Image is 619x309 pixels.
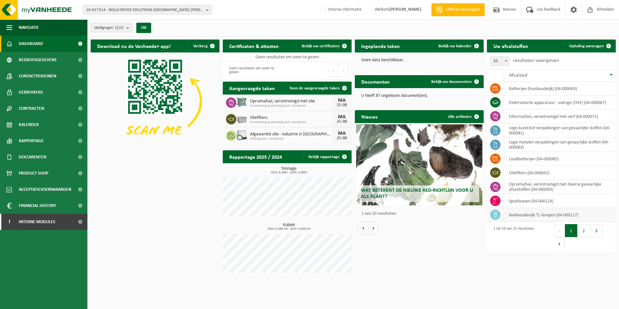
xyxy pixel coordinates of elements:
[335,120,348,124] div: 25-08
[136,23,151,33] button: OK
[319,5,362,15] label: Interne informatie
[297,40,351,52] a: Bekijk uw certificaten
[355,110,384,123] h2: Nieuws
[226,171,352,174] span: 2024: 8,288 t - 2025: 9,969 t
[226,166,352,174] h3: Tonnage
[431,80,472,84] span: Bekijk uw documenten
[361,58,477,63] p: Geen data beschikbaar.
[590,224,603,237] button: 3
[289,86,340,90] span: Toon de aangevraagde taken
[513,58,559,63] label: resultaten weergeven
[431,3,485,16] a: Offerte aanvragen
[504,138,616,152] td: lege metalen verpakkingen van gevaarlijke stoffen (04-000083)
[6,214,12,230] span: I
[226,63,284,77] div: Geen resultaten om weer te geven
[361,94,477,98] p: U heeft 87 ongelezen document(en).
[445,6,481,13] span: Offerte aanvragen
[250,137,332,141] span: Afhaling (excl. voorrijkost)
[19,198,56,214] span: Financial History
[504,109,616,123] td: filtermatten, verontreinigd met verf (04-000071)
[284,82,351,95] a: Toon de aangevraagde taken
[555,224,565,237] button: Previous
[389,7,422,12] strong: [PERSON_NAME]
[19,181,71,198] span: Acceptatievoorwaarden
[335,131,348,136] div: MA
[302,44,340,48] span: Bekijk uw certificaten
[328,64,338,77] button: Previous
[19,149,46,165] span: Documenten
[91,23,132,32] button: Vestigingen(2/2)
[236,130,247,141] img: PB-IC-CU
[250,99,332,104] span: Opruimafval, verontreinigd met olie
[509,73,527,78] span: Afvalstof
[361,188,473,199] span: Wat betekent de nieuwe RED-richtlijn voor u als klant?
[223,40,285,52] h2: Certificaten & attesten
[303,150,351,163] a: Bekijk rapportage
[490,57,509,66] span: 10
[19,117,39,133] span: Kalender
[19,165,48,181] span: Product Shop
[443,110,483,123] a: Alle artikelen
[226,227,352,231] span: 2024: 0,480 m3 - 2025: 0,000 m3
[490,56,510,66] span: 10
[115,26,124,30] count: (2/2)
[356,124,482,205] a: Wat betekent de nieuwe RED-richtlijn voor u als klant?
[504,180,616,194] td: opruimafval, verontreinigd met diverse gevaarlijke afvalstoffen (04-000093)
[504,166,616,180] td: oliefilters (04-000092)
[504,123,616,138] td: lege kunststof verpakkingen van gevaarlijke stoffen (04-000081)
[335,114,348,120] div: MA
[91,52,219,149] img: Download de VHEPlus App
[250,120,332,124] span: Omwisseling op aanvraag (excl. voorrijkost)
[250,132,332,137] span: Afgewerkte olie - industrie in [GEOGRAPHIC_DATA]
[426,75,483,88] a: Bekijk uw documenten
[578,224,590,237] button: 2
[355,40,406,52] h2: Ingeplande taken
[83,5,212,15] button: 10-917314 - ROLLS-ROYCE SOLUTIONS [GEOGRAPHIC_DATA] [PERSON_NAME]-HOLLOGNE
[504,82,616,96] td: batterijen (huishoudelijk) (04-000063)
[355,75,396,88] h2: Documenten
[433,40,483,52] a: Bekijk uw kalender
[504,208,616,222] td: kwikhoudende TL-lampen (04-000117)
[335,98,348,103] div: MA
[335,103,348,108] div: 25-08
[565,224,578,237] button: 1
[19,36,43,52] span: Dashboard
[504,194,616,208] td: spuitbussen (04-000114)
[335,136,348,141] div: 25-08
[504,96,616,109] td: elektronische apparatuur - overige (OVE) (04-000067)
[223,82,281,94] h2: Aangevraagde taken
[19,19,39,36] span: Navigatie
[223,150,288,163] h2: Rapportage 2025 / 2024
[338,64,348,77] button: Next
[19,52,57,68] span: Bedrijfsgegevens
[86,5,203,15] span: 10-917314 - ROLLS-ROYCE SOLUTIONS [GEOGRAPHIC_DATA] [PERSON_NAME]-HOLLOGNE
[358,222,368,235] button: Vorige
[236,97,247,108] img: PB-AP-0800-MET-02-01
[504,152,616,166] td: loodbatterijen (04-000085)
[19,84,43,100] span: Gebruikers
[19,133,44,149] span: Rapportage
[564,40,615,52] a: Ophaling aanvragen
[223,52,352,62] td: Geen resultaten om weer te geven
[555,237,565,250] button: Next
[368,222,378,235] button: Volgende
[361,212,480,216] p: 1 van 10 resultaten
[19,100,44,117] span: Contracten
[250,104,332,108] span: Omwisseling op aanvraag (excl. voorrijkost)
[569,44,604,48] span: Ophaling aanvragen
[193,44,208,48] span: Verberg
[236,113,247,124] img: PB-LB-0680-HPE-GY-11
[19,214,55,230] span: Interne modules
[19,68,56,84] span: Contactpersonen
[490,223,534,251] div: 1 tot 10 van 21 resultaten
[91,40,177,52] h2: Download nu de Vanheede+ app!
[250,115,332,120] span: Oliefilters
[226,223,352,231] h3: Kubiek
[94,23,124,33] span: Vestigingen
[487,40,535,52] h2: Uw afvalstoffen
[188,40,219,52] button: Verberg
[438,44,472,48] span: Bekijk uw kalender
